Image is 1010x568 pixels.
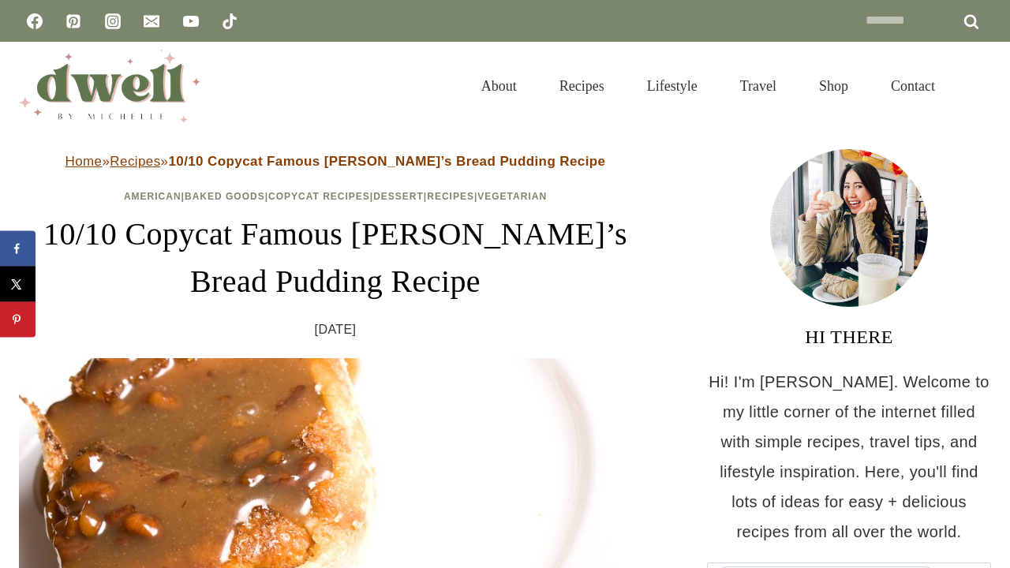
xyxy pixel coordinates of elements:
[798,58,870,114] a: Shop
[964,73,991,99] button: View Search Form
[58,6,89,37] a: Pinterest
[373,191,424,202] a: Dessert
[65,154,606,169] span: » »
[460,58,956,114] nav: Primary Navigation
[97,6,129,37] a: Instagram
[268,191,370,202] a: Copycat Recipes
[19,211,652,305] h1: 10/10 Copycat Famous [PERSON_NAME]’s Bread Pudding Recipe
[460,58,538,114] a: About
[707,323,991,351] h3: HI THERE
[315,318,357,342] time: [DATE]
[175,6,207,37] a: YouTube
[19,6,50,37] a: Facebook
[124,191,547,202] span: | | | | |
[719,58,798,114] a: Travel
[19,50,200,122] img: DWELL by michelle
[168,154,605,169] strong: 10/10 Copycat Famous [PERSON_NAME]’s Bread Pudding Recipe
[538,58,626,114] a: Recipes
[110,154,160,169] a: Recipes
[870,58,956,114] a: Contact
[124,191,181,202] a: American
[65,154,103,169] a: Home
[626,58,719,114] a: Lifestyle
[214,6,245,37] a: TikTok
[136,6,167,37] a: Email
[185,191,265,202] a: Baked Goods
[477,191,547,202] a: Vegetarian
[707,367,991,547] p: Hi! I'm [PERSON_NAME]. Welcome to my little corner of the internet filled with simple recipes, tr...
[427,191,474,202] a: Recipes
